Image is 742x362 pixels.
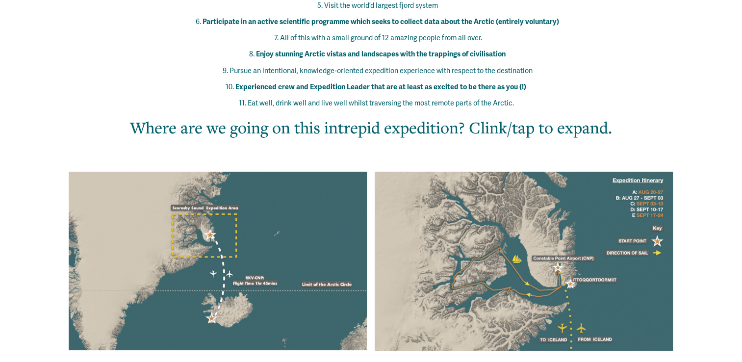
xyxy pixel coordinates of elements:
strong: Experienced crew and Expedition Leader that are at least as excited to be there as you (!) [235,82,526,91]
strong: Enjoy stunning Arctic vistas and landscapes with the trappings of civilisation [256,50,506,58]
h2: Where are we going on this intrepid expedition? Clink/tap to expand. [94,116,648,138]
p: Eat well, drink well and live well whilst traversing the most remote parts of the Arctic. [88,97,674,110]
p: All of this with a small ground of 12 amazing people from all over. [88,32,674,45]
p: Pursue an intentional, knowledge-oriented expedition experience with respect to the destination [88,65,674,78]
strong: Participate in an active scientific programme which seeks to collect data about the Arctic (entir... [203,17,559,26]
